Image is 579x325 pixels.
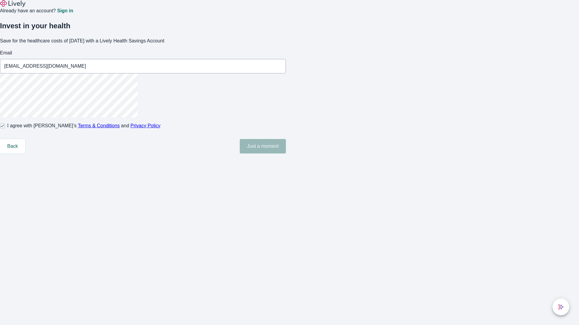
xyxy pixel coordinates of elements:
[558,304,564,310] svg: Lively AI Assistant
[552,299,569,315] button: chat
[57,8,73,13] a: Sign in
[7,122,160,129] span: I agree with [PERSON_NAME]’s and
[131,123,161,128] a: Privacy Policy
[78,123,120,128] a: Terms & Conditions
